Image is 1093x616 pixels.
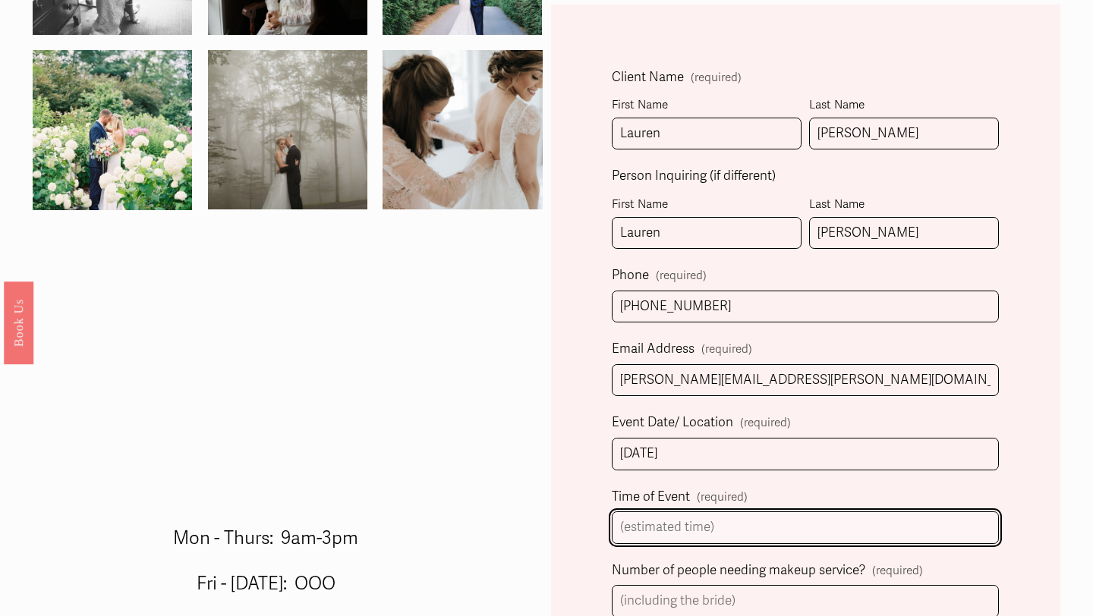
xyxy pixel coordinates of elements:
[691,72,742,83] span: (required)
[612,66,684,90] span: Client Name
[612,511,999,544] input: (estimated time)
[33,24,192,236] img: 14305484_1259623107382072_1992716122685880553_o.jpg
[4,281,33,364] a: Book Us
[697,487,748,508] span: (required)
[612,338,695,361] span: Email Address
[197,573,335,595] span: Fri - [DATE]: OOO
[612,486,690,509] span: Time of Event
[612,165,776,188] span: Person Inquiring (if different)
[740,413,791,433] span: (required)
[701,339,752,360] span: (required)
[612,95,802,117] div: First Name
[656,270,707,281] span: (required)
[612,264,649,288] span: Phone
[168,50,407,209] img: a&b-249.jpg
[343,50,582,209] img: ASW-178.jpg
[809,95,999,117] div: Last Name
[612,411,733,435] span: Event Date/ Location
[612,559,865,583] span: Number of people needing makeup service?
[173,527,358,549] span: Mon - Thurs: 9am-3pm
[872,561,923,581] span: (required)
[809,194,999,216] div: Last Name
[612,194,802,216] div: First Name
